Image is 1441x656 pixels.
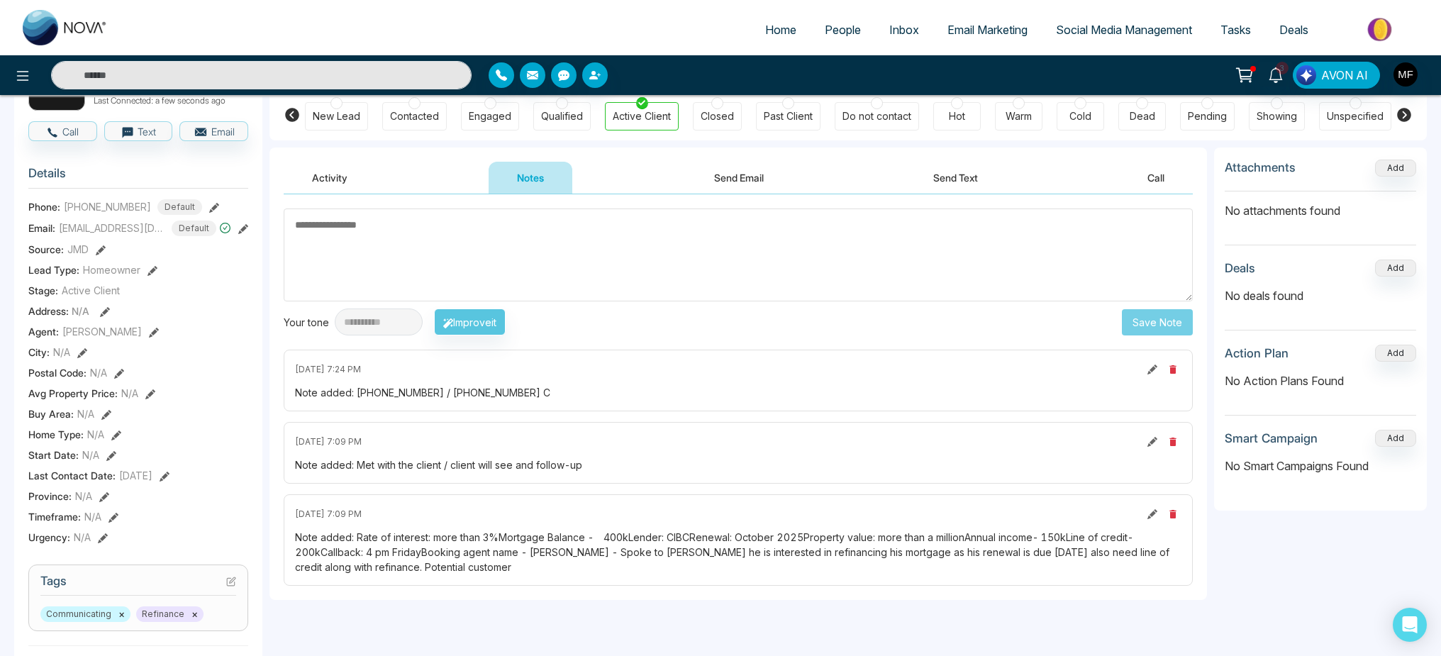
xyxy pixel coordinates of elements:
[118,608,125,621] button: ×
[1225,457,1416,474] p: No Smart Campaigns Found
[40,574,236,596] h3: Tags
[67,242,89,257] span: JMD
[28,304,89,318] span: Address:
[1069,109,1091,123] div: Cold
[1042,16,1206,43] a: Social Media Management
[765,23,796,37] span: Home
[811,16,875,43] a: People
[77,406,94,421] span: N/A
[28,509,81,524] span: Timeframe :
[121,386,138,401] span: N/A
[28,345,50,360] span: City :
[295,457,1181,472] div: Note added: Met with the client / client will see and follow-up
[1225,431,1318,445] h3: Smart Campaign
[1220,23,1251,37] span: Tasks
[119,468,152,483] span: [DATE]
[87,427,104,442] span: N/A
[1119,162,1193,194] button: Call
[751,16,811,43] a: Home
[1375,160,1416,177] button: Add
[1130,109,1155,123] div: Dead
[53,345,70,360] span: N/A
[1225,261,1255,275] h3: Deals
[179,121,248,141] button: Email
[1225,346,1289,360] h3: Action Plan
[1321,67,1368,84] span: AVON AI
[875,16,933,43] a: Inbox
[28,406,74,421] span: Buy Area :
[172,221,216,236] span: Default
[28,386,118,401] span: Avg Property Price :
[1375,161,1416,173] span: Add
[1296,65,1316,85] img: Lead Flow
[825,23,861,37] span: People
[62,283,120,298] span: Active Client
[74,530,91,545] span: N/A
[469,109,511,123] div: Engaged
[933,16,1042,43] a: Email Marketing
[28,530,70,545] span: Urgency :
[1276,62,1289,74] span: 3
[1259,62,1293,87] a: 3
[1293,62,1380,89] button: AVON AI
[1225,191,1416,219] p: No attachments found
[23,10,108,45] img: Nova CRM Logo
[1265,16,1323,43] a: Deals
[28,324,59,339] span: Agent:
[90,365,107,380] span: N/A
[295,385,1181,400] div: Note added: [PHONE_NUMBER] / [PHONE_NUMBER] C
[191,608,198,621] button: ×
[1006,109,1032,123] div: Warm
[1225,287,1416,304] p: No deals found
[489,162,572,194] button: Notes
[1330,13,1432,45] img: Market-place.gif
[40,606,130,622] span: Communicating
[62,324,142,339] span: [PERSON_NAME]
[94,91,248,107] p: Last Connected: a few seconds ago
[295,363,361,376] span: [DATE] 7:24 PM
[284,315,335,330] div: Your tone
[75,489,92,504] span: N/A
[84,509,101,524] span: N/A
[949,109,965,123] div: Hot
[28,283,58,298] span: Stage:
[28,262,79,277] span: Lead Type:
[1279,23,1308,37] span: Deals
[28,242,64,257] span: Source:
[764,109,813,123] div: Past Client
[613,109,671,123] div: Active Client
[295,530,1181,574] div: Note added: Rate of interest: more than 3%Mortgage Balance - 400kLender: CIBCRenewal: October 202...
[284,162,376,194] button: Activity
[28,365,87,380] span: Postal Code :
[1225,160,1296,174] h3: Attachments
[390,109,439,123] div: Contacted
[136,606,204,622] span: Refinance
[64,199,151,214] span: [PHONE_NUMBER]
[313,109,360,123] div: New Lead
[1122,309,1193,335] button: Save Note
[1375,345,1416,362] button: Add
[59,221,165,235] span: [EMAIL_ADDRESS][DOMAIN_NAME]
[541,109,583,123] div: Qualified
[82,447,99,462] span: N/A
[1257,109,1297,123] div: Showing
[1206,16,1265,43] a: Tasks
[28,121,97,141] button: Call
[1225,372,1416,389] p: No Action Plans Found
[686,162,792,194] button: Send Email
[1375,430,1416,447] button: Add
[28,427,84,442] span: Home Type :
[28,199,60,214] span: Phone:
[1393,608,1427,642] div: Open Intercom Messenger
[1188,109,1227,123] div: Pending
[83,262,140,277] span: Homeowner
[72,305,89,317] span: N/A
[295,508,362,521] span: [DATE] 7:09 PM
[28,447,79,462] span: Start Date :
[157,199,202,215] span: Default
[28,468,116,483] span: Last Contact Date :
[28,489,72,504] span: Province :
[28,166,248,188] h3: Details
[842,109,911,123] div: Do not contact
[1393,62,1418,87] img: User Avatar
